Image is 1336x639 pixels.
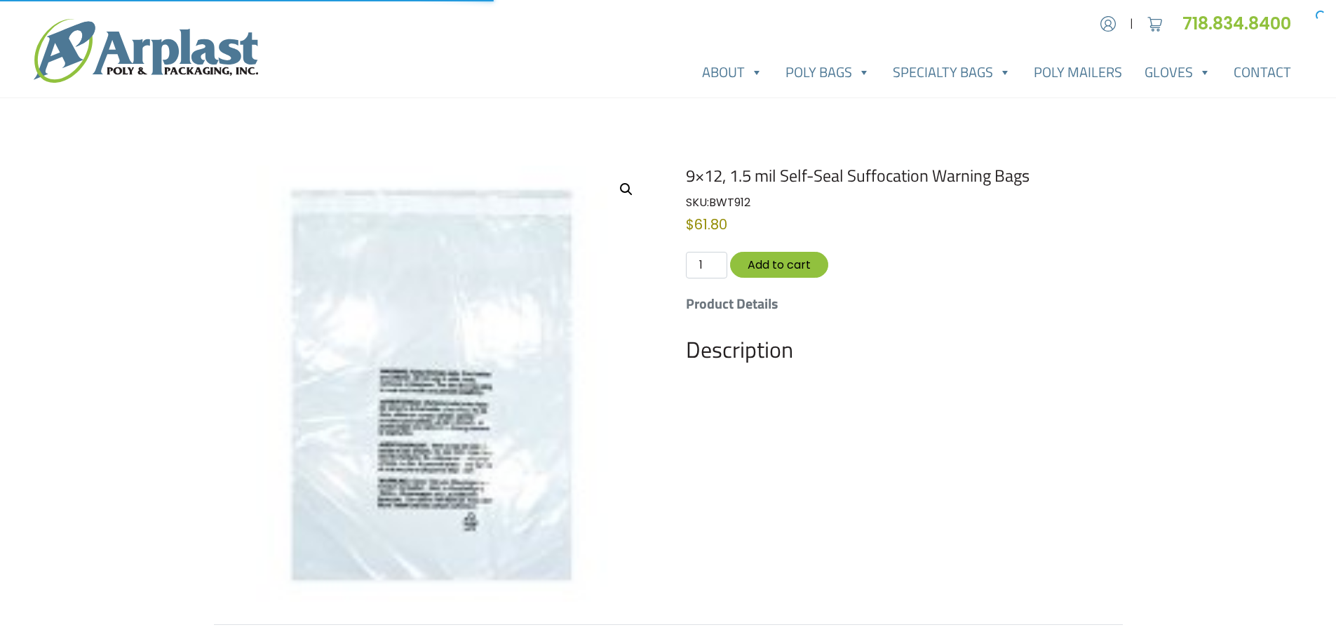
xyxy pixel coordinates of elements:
button: Add to cart [730,252,828,278]
h1: 9×12, 1.5 mil Self-Seal Suffocation Warning Bags [686,166,1122,186]
h5: Product Details [686,295,1122,312]
span: | [1130,15,1133,32]
a: View full-screen image gallery [614,177,639,202]
bdi: 61.80 [686,215,727,234]
a: Contact [1222,58,1302,86]
a: Poly Mailers [1023,58,1133,86]
a: Poly Bags [774,58,882,86]
a: Gloves [1133,58,1222,86]
span: SKU: [686,194,750,210]
a: About [691,58,774,86]
img: logo [34,19,258,83]
h2: Description [686,336,1122,363]
a: 718.834.8400 [1182,12,1302,35]
input: Qty [686,252,727,278]
span: $ [686,215,694,234]
a: Specialty Bags [882,58,1023,86]
img: 9x12, 1.5 mil Self-Seal Suffocation Warning Bags [214,166,650,602]
span: BWT912 [709,194,750,210]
